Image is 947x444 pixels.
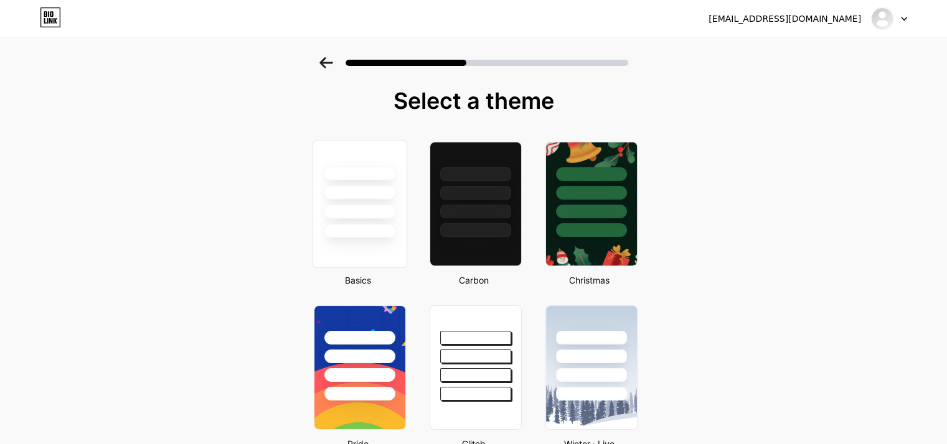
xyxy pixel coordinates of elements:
[309,88,639,113] div: Select a theme
[310,274,406,287] div: Basics
[870,7,894,30] img: plasticsurgery1
[709,12,861,25] div: [EMAIL_ADDRESS][DOMAIN_NAME]
[542,274,638,287] div: Christmas
[426,274,522,287] div: Carbon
